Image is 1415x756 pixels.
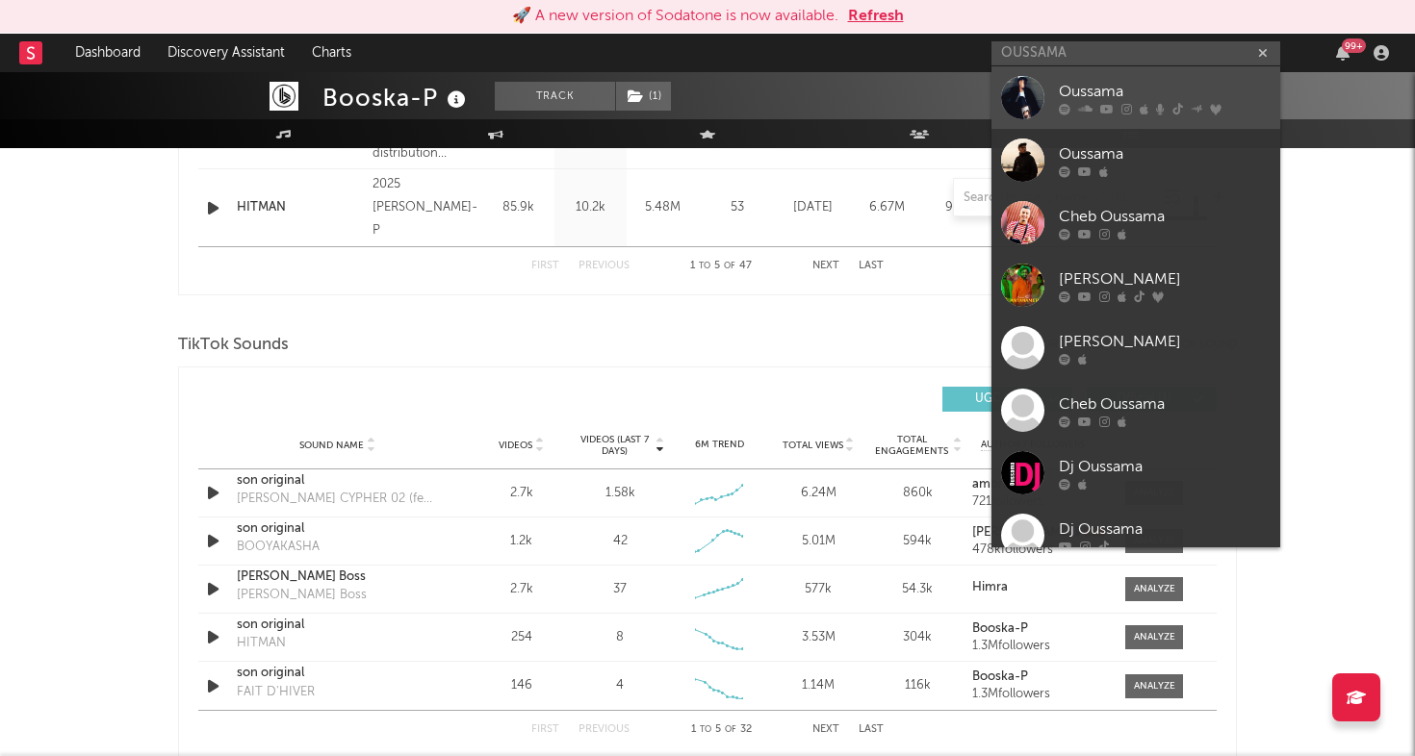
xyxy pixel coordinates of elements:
span: Total Engagements [873,434,951,457]
span: ( 1 ) [615,82,672,111]
a: son original [237,519,438,539]
div: Dj Oussama [1059,517,1271,541]
span: TikTok Sounds [178,334,289,357]
div: Oussama [1059,80,1271,103]
span: UGC ( 31 ) [955,393,1043,405]
button: Last [859,261,884,271]
span: Total Views [783,440,843,451]
strong: ambre.brtv [972,478,1037,491]
a: son original [237,664,438,683]
div: Cheb Oussama [1059,392,1271,416]
div: 116k [873,676,963,695]
a: ambre.brtv [972,478,1106,491]
button: 99+ [1336,45,1350,61]
a: Dj Oussama [991,441,1280,504]
a: Discovery Assistant [154,34,298,72]
div: [PERSON_NAME] CYPHER 02 (feat. La Mano 1.9, [PERSON_NAME], KLN, .[PERSON_NAME], [GEOGRAPHIC_DATA]... [237,490,438,509]
span: Videos (last 7 days) [576,434,654,457]
strong: Booska-P [972,622,1028,635]
span: to [700,725,711,734]
button: (1) [616,82,671,111]
a: Oussama [991,66,1280,129]
div: 860k [873,484,963,503]
div: 304k [873,628,963,647]
div: 1.14M [774,676,863,695]
div: 1 5 32 [668,718,774,742]
div: 1.2k [476,532,566,551]
button: Previous [579,261,630,271]
div: 146 [476,676,566,695]
a: [PERSON_NAME] 🇫🇷🇵🇹 [972,526,1106,540]
div: 2025 [PERSON_NAME]-P [373,173,477,242]
div: 🚀 A new version of Sodatone is now available. [512,5,838,28]
div: 37 [613,580,627,599]
div: 1.3M followers [972,688,1106,701]
span: of [725,725,736,734]
button: Last [859,724,884,735]
a: Booska-P [972,622,1106,636]
div: 42 [613,532,628,551]
div: 6.24M [774,484,863,503]
div: 254 [476,628,566,647]
div: Dj Oussama [1059,455,1271,478]
strong: Himra [972,581,1008,593]
button: UGC(31) [942,387,1072,412]
div: [PERSON_NAME] Boss [237,586,367,605]
button: Track [495,82,615,111]
button: Next [812,261,839,271]
div: Booska-P [322,82,471,113]
div: 577k [774,580,863,599]
a: Cheb Oussama [991,191,1280,254]
span: Author / Followers [981,439,1085,451]
a: son original [237,616,438,635]
div: 2.7k [476,580,566,599]
button: Refresh [848,5,904,28]
div: BOOYAKASHA [237,538,320,557]
div: 1.3M followers [972,640,1106,653]
a: Dj Oussama [991,504,1280,567]
strong: [PERSON_NAME] 🇫🇷🇵🇹 [972,526,1105,539]
div: 3.53M [774,628,863,647]
input: Search for artists [991,41,1280,65]
div: 54.3k [873,580,963,599]
div: FAIT D'HIVER [237,683,315,702]
div: 99 + [1342,38,1366,53]
input: Search by song name or URL [954,190,1157,206]
div: 594k [873,532,963,551]
div: HITMAN [237,634,286,653]
button: Previous [579,724,630,735]
div: 721 followers [972,495,1106,509]
a: Booska-P [972,670,1106,684]
div: 5.01M [774,532,863,551]
span: Videos [499,440,532,451]
a: [PERSON_NAME] [991,254,1280,316]
a: Charts [298,34,365,72]
div: 8 [616,628,624,647]
div: 2.7k [476,484,566,503]
a: Cheb Oussama [991,379,1280,441]
div: [PERSON_NAME] [1059,267,1271,290]
a: Himra [972,581,1106,594]
span: Sound Name [299,440,364,451]
div: Oussama [1059,142,1271,165]
div: 478k followers [972,543,1106,557]
div: [PERSON_NAME] [1059,330,1271,353]
a: Dashboard [62,34,154,72]
button: First [531,261,559,271]
div: 1 5 47 [668,255,774,278]
button: First [531,724,559,735]
button: Next [812,724,839,735]
a: [PERSON_NAME] [991,316,1280,379]
div: 6M Trend [675,438,764,452]
div: 4 [616,676,624,695]
span: to [699,262,710,270]
span: of [724,262,735,270]
div: 1.58k [605,484,635,503]
div: Cheb Oussama [1059,205,1271,228]
a: [PERSON_NAME] Boss [237,567,438,587]
strong: Booska-P [972,670,1028,683]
